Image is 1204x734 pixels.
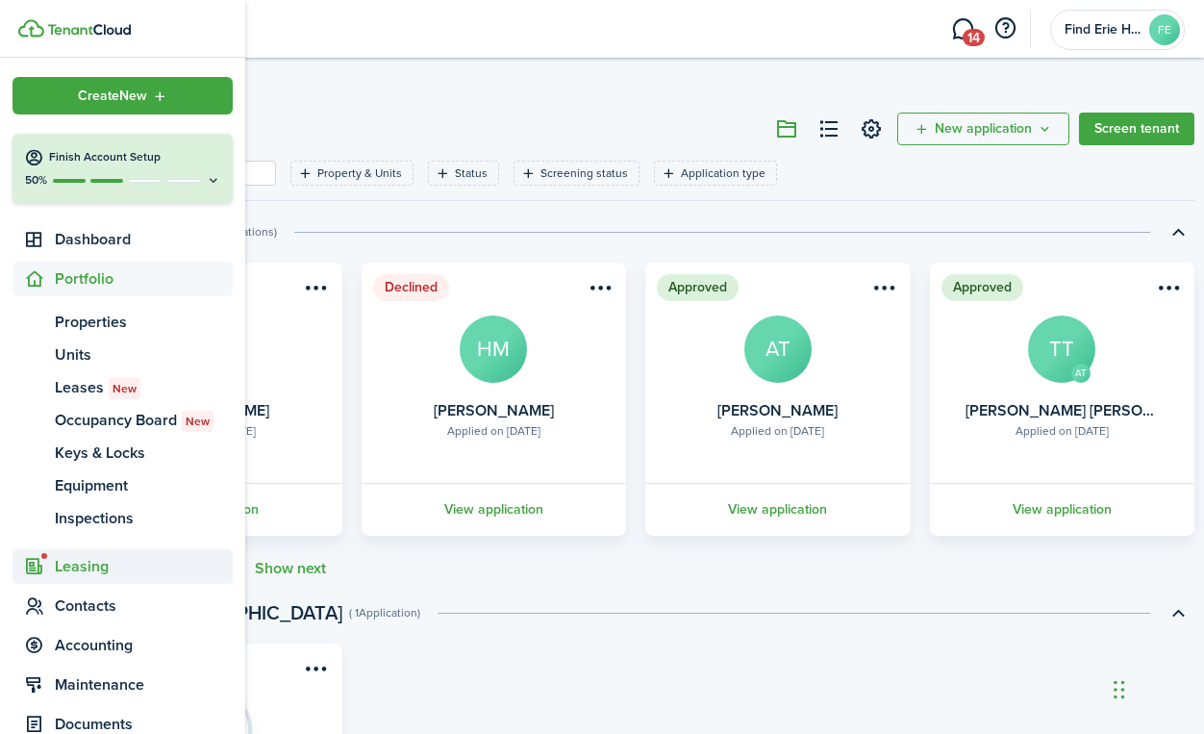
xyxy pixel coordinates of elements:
card-title: [PERSON_NAME] [717,402,838,419]
status: Declined [373,274,449,301]
div: Applied on [DATE] [731,422,824,440]
filter-tag: Open filter [654,161,777,186]
button: Open menu [897,113,1069,145]
img: TenantCloud [18,19,44,38]
span: Inspections [55,507,233,530]
span: Units [55,343,233,367]
span: Leasing [55,555,233,578]
a: Messaging [944,5,981,54]
button: Finish Account Setup50% [13,134,233,203]
div: Applied on [DATE] [1016,422,1109,440]
button: Open menu [868,278,899,304]
filter-tag-label: Status [455,165,488,182]
a: Occupancy BoardNew [13,404,233,437]
h4: Finish Account Setup [49,149,221,165]
card-title: [PERSON_NAME] [PERSON_NAME] [966,402,1159,419]
a: Properties [13,306,233,339]
avatar-text: HM [460,316,527,383]
span: Accounting [55,634,233,657]
span: Portfolio [55,267,233,291]
a: View application [359,483,630,536]
status: Approved [941,274,1023,301]
avatar-text: AT [1071,364,1091,383]
a: Units [13,339,233,371]
div: Applied on [DATE] [447,422,540,440]
button: Open menu [300,278,331,304]
button: Open menu [300,659,331,685]
a: Inspections [13,502,233,535]
status: Approved [657,274,739,301]
filter-tag-label: Application type [681,165,765,182]
span: Find Erie Housing [1065,23,1141,37]
filter-tag-label: Property & Units [317,165,402,182]
button: Toggle accordion [1162,215,1194,248]
filter-tag: Open filter [514,161,640,186]
button: Show next [255,560,326,577]
a: Keys & Locks [13,437,233,469]
span: Leases [55,376,233,399]
div: Drag [1114,661,1125,719]
a: LeasesNew [13,371,233,404]
card-title: [PERSON_NAME] [434,402,554,419]
a: Equipment [13,469,233,502]
span: Equipment [55,474,233,497]
a: View application [927,483,1198,536]
a: View application [642,483,914,536]
button: New application [897,113,1069,145]
span: Maintenance [55,673,233,696]
span: 14 [963,29,985,46]
span: Contacts [55,595,233,618]
p: 50% [24,172,48,189]
img: TenantCloud [47,24,131,36]
a: Screen tenant [1079,113,1194,145]
button: Open menu [13,77,233,114]
span: Create New [78,89,147,103]
filter-tag-label: Screening status [540,165,628,182]
span: Keys & Locks [55,442,233,465]
span: New [186,413,210,430]
button: Open menu [1152,278,1183,304]
iframe: Chat Widget [1108,642,1204,734]
application-list-swimlane-item: Toggle accordion [77,263,1194,577]
button: Toggle accordion [1162,596,1194,629]
filter-tag: Open filter [428,161,499,186]
avatar-text: FE [1149,14,1180,45]
span: New [113,380,137,397]
button: Open menu [584,278,615,304]
span: Properties [55,311,233,334]
swimlane-subtitle: ( 1 Application ) [349,604,420,621]
avatar-text: TT [1028,316,1095,383]
avatar-text: AT [744,316,812,383]
span: Dashboard [55,228,233,251]
span: Occupancy Board [55,409,233,432]
span: New application [935,122,1032,136]
filter-tag: Open filter [290,161,414,186]
button: Open resource center [989,13,1021,45]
